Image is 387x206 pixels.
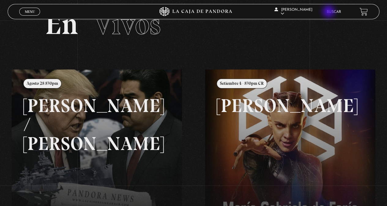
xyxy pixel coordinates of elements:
span: Cerrar [23,15,37,19]
a: View your shopping cart [359,8,368,16]
a: Buscar [327,10,341,14]
h2: En [45,10,342,39]
span: Menu [25,10,35,13]
span: [PERSON_NAME] [274,8,312,16]
span: Vivos [94,7,161,42]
